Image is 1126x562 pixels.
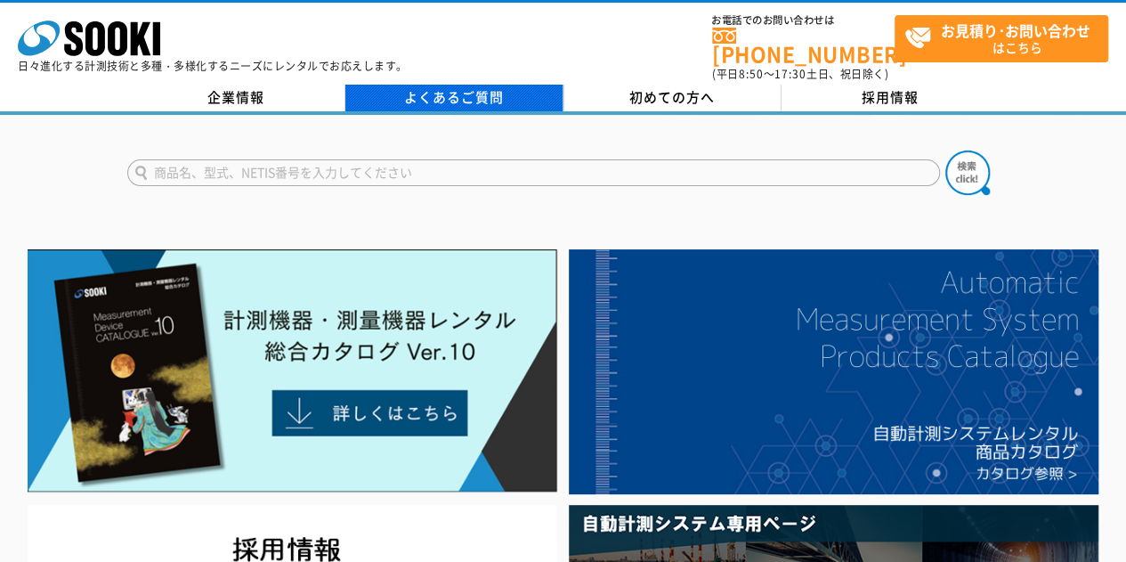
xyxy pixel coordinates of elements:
[28,249,557,493] img: Catalog Ver10
[782,85,1000,111] a: 採用情報
[904,16,1107,61] span: はこちら
[739,66,764,82] span: 8:50
[127,85,345,111] a: 企業情報
[563,85,782,111] a: 初めての方へ
[629,87,715,107] span: 初めての方へ
[127,159,940,186] input: 商品名、型式、NETIS番号を入力してください
[712,66,888,82] span: (平日 ～ 土日、祝日除く)
[569,249,1098,494] img: 自動計測システムカタログ
[712,28,895,64] a: [PHONE_NUMBER]
[895,15,1108,62] a: お見積り･お問い合わせはこちら
[941,20,1090,41] strong: お見積り･お問い合わせ
[774,66,806,82] span: 17:30
[18,61,408,71] p: 日々進化する計測技術と多種・多様化するニーズにレンタルでお応えします。
[345,85,563,111] a: よくあるご質問
[945,151,990,195] img: btn_search.png
[712,15,895,26] span: お電話でのお問い合わせは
